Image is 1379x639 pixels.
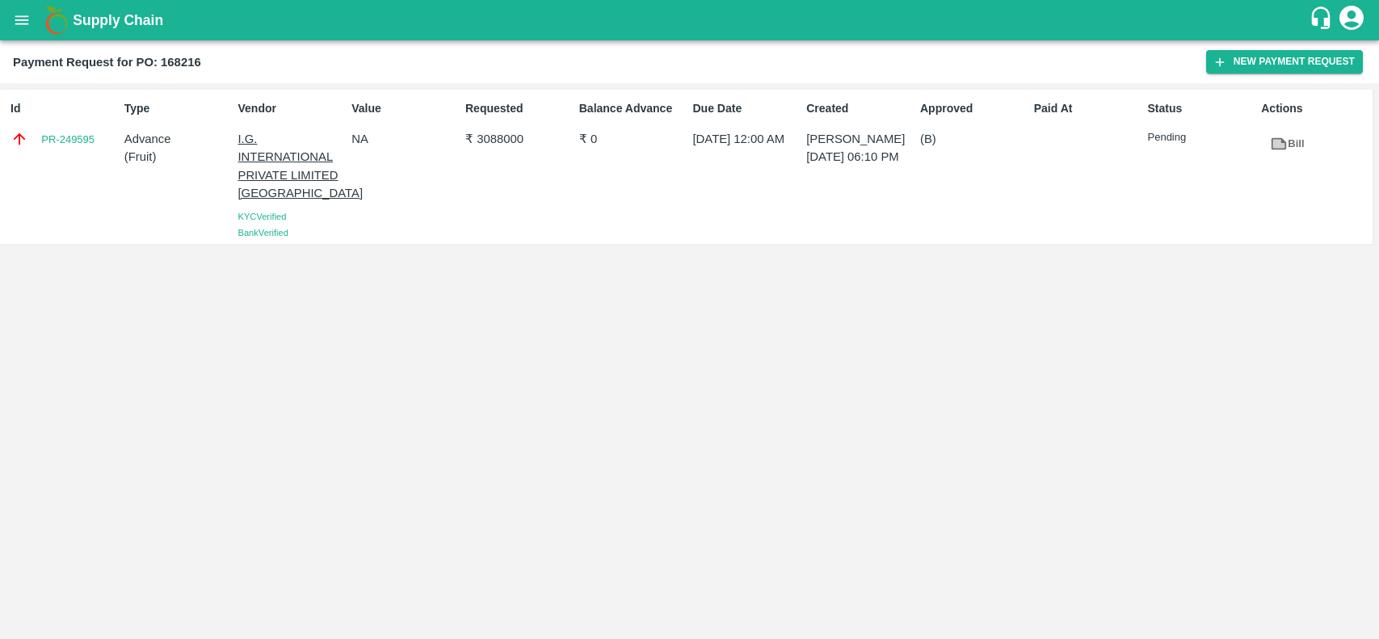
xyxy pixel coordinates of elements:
button: open drawer [3,2,40,39]
p: ( Fruit ) [124,148,232,166]
p: Approved [920,100,1028,117]
span: KYC Verified [238,212,287,221]
p: Paid At [1034,100,1141,117]
p: Actions [1261,100,1368,117]
p: Pending [1148,130,1255,145]
p: Advance [124,130,232,148]
p: Id [11,100,118,117]
p: Value [351,100,459,117]
p: Requested [465,100,573,117]
p: ₹ 3088000 [465,130,573,148]
p: ₹ 0 [579,130,687,148]
p: Created [806,100,914,117]
p: Due Date [693,100,801,117]
b: Supply Chain [73,12,163,28]
p: Status [1148,100,1255,117]
p: Balance Advance [579,100,687,117]
p: Type [124,100,232,117]
a: Supply Chain [73,9,1309,32]
div: account of current user [1337,3,1366,37]
img: logo [40,4,73,36]
a: PR-249595 [41,132,95,148]
p: [DATE] 12:00 AM [693,130,801,148]
b: Payment Request for PO: 168216 [13,56,201,69]
p: (B) [920,130,1028,148]
div: customer-support [1309,6,1337,35]
p: [DATE] 06:10 PM [806,148,914,166]
p: [PERSON_NAME] [806,130,914,148]
p: NA [351,130,459,148]
a: Bill [1261,130,1313,158]
p: Vendor [238,100,346,117]
p: I.G. INTERNATIONAL PRIVATE LIMITED [GEOGRAPHIC_DATA] [238,130,346,202]
span: Bank Verified [238,228,288,238]
button: New Payment Request [1206,50,1363,74]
